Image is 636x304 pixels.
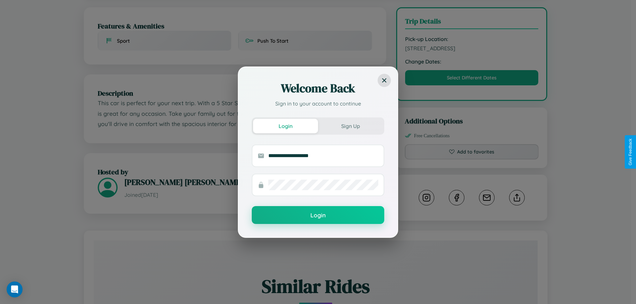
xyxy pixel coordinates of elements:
[628,139,633,165] div: Give Feedback
[252,80,384,96] h2: Welcome Back
[252,206,384,224] button: Login
[253,119,318,133] button: Login
[252,100,384,108] p: Sign in to your account to continue
[318,119,383,133] button: Sign Up
[7,282,23,297] div: Open Intercom Messenger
